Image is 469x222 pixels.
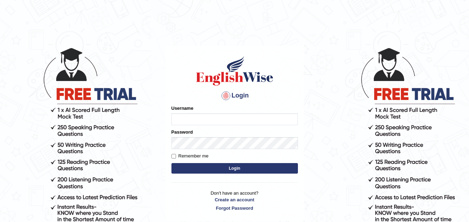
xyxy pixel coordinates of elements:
[171,196,298,203] a: Create an account
[195,55,275,87] img: Logo of English Wise sign in for intelligent practice with AI
[171,90,298,101] h4: Login
[171,205,298,211] a: Forgot Password
[171,154,176,159] input: Remember me
[171,105,194,112] label: Username
[171,153,209,160] label: Remember me
[171,190,298,211] p: Don't have an account?
[171,129,193,135] label: Password
[171,163,298,174] button: Login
